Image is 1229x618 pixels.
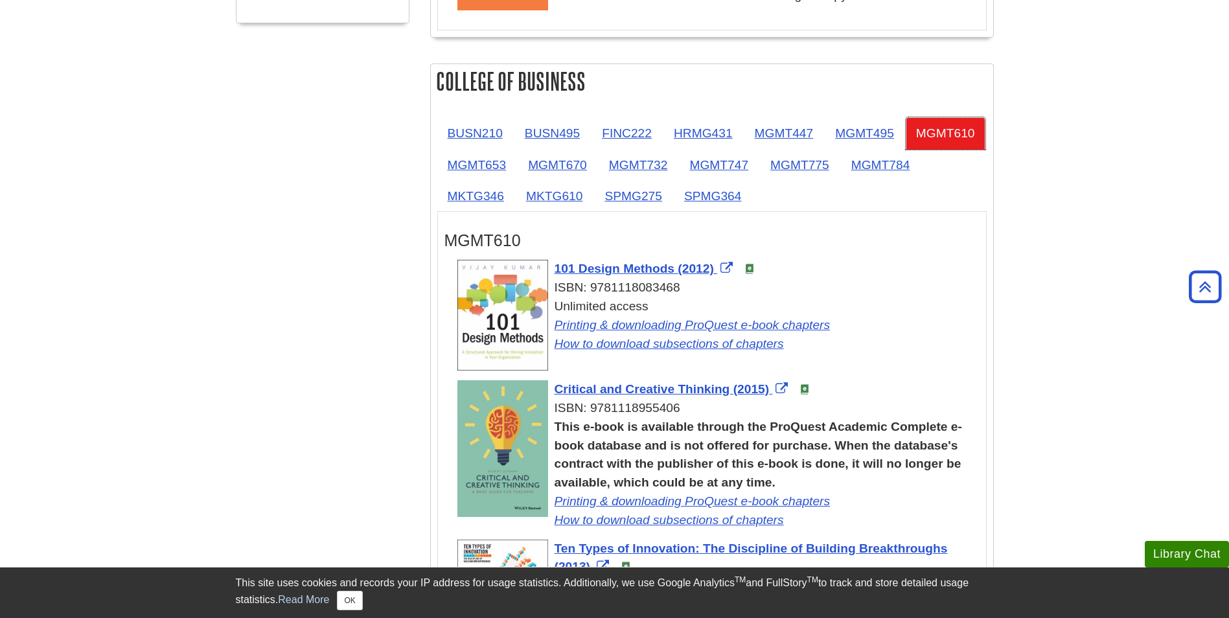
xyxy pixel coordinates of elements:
sup: TM [807,575,818,584]
a: Link opens in new window [555,542,948,574]
a: MGMT447 [744,117,824,149]
div: ISBN: 9781118083468 [457,279,980,297]
div: This site uses cookies and records your IP address for usage statistics. Additionally, we use Goo... [236,575,994,610]
a: Link opens in new window [555,318,831,332]
a: MGMT747 [679,149,759,181]
button: Close [337,591,362,610]
span: Critical and Creative Thinking (2015) [555,382,770,396]
a: Read More [278,594,329,605]
div: ISBN: 9781118955406 [457,399,980,418]
span: 101 Design Methods (2012) [555,262,714,275]
a: MGMT732 [599,149,678,181]
a: MKTG610 [516,180,593,212]
a: Link opens in new window [555,337,784,350]
h2: College of Business [431,64,993,98]
a: BUSN210 [437,117,513,149]
strong: This e-book is available through the ProQuest Academic Complete e-book database and is not offere... [555,420,962,489]
img: Cover Art [457,260,548,371]
a: MGMT495 [825,117,904,149]
button: Library Chat [1145,541,1229,567]
span: Ten Types of Innovation: The Discipline of Building Breakthroughs (2013) [555,542,948,574]
img: Cover Art [457,380,548,517]
a: MGMT653 [437,149,517,181]
a: Link opens in new window [555,494,831,508]
a: HRMG431 [663,117,743,149]
a: SPMG364 [674,180,752,212]
a: MGMT784 [841,149,921,181]
div: Unlimited access [457,297,980,353]
a: SPMG275 [594,180,672,212]
a: BUSN495 [514,117,590,149]
a: MGMT610 [906,117,985,149]
h3: MGMT610 [444,231,980,250]
img: e-Book [621,562,631,572]
a: Link opens in new window [555,513,784,527]
a: Link opens in new window [555,382,792,396]
a: Link opens in new window [555,262,737,275]
a: MKTG346 [437,180,514,212]
sup: TM [735,575,746,584]
a: MGMT670 [518,149,597,181]
img: e-Book [799,384,810,395]
a: Back to Top [1184,278,1226,295]
a: MGMT775 [760,149,840,181]
a: FINC222 [592,117,662,149]
img: e-Book [744,264,755,274]
img: Cover Art [457,540,548,611]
